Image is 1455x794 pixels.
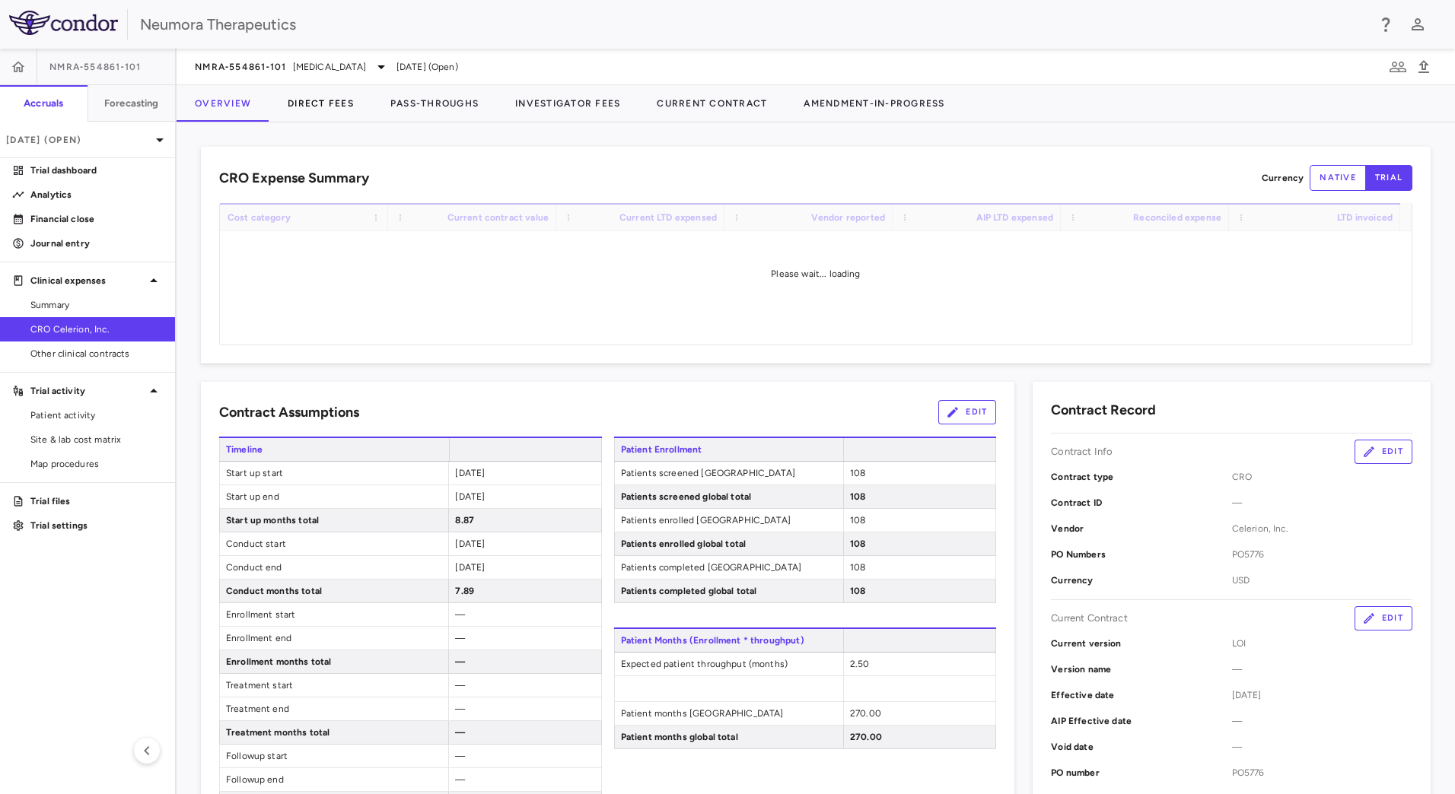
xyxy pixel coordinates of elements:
span: — [455,751,465,761]
span: — [455,609,465,620]
h6: Contract Assumptions [219,402,359,423]
button: Overview [177,85,269,122]
span: [DATE] [455,468,485,478]
span: Map procedures [30,457,163,471]
p: [DATE] (Open) [6,133,151,147]
span: Patient months global total [615,726,843,748]
span: 270.00 [850,708,881,719]
p: Contract ID [1051,496,1231,510]
span: Enrollment start [220,603,448,626]
span: CRO Celerion, Inc. [30,322,163,336]
p: Clinical expenses [30,274,145,287]
span: 108 [850,468,865,478]
p: PO number [1051,766,1231,780]
span: Timeline [219,438,449,461]
p: Contract type [1051,470,1231,484]
span: — [455,727,465,738]
span: Enrollment months total [220,650,448,673]
button: Direct Fees [269,85,372,122]
h6: Forecasting [104,97,159,110]
span: NMRA‐554861‐101 [195,61,287,73]
span: Patient Months (Enrollment * throughput) [614,629,844,652]
span: Start up end [220,485,448,508]
span: — [455,633,465,643]
span: Summary [30,298,163,312]
button: Amendment-In-Progress [785,85,963,122]
span: Please wait... loading [771,268,860,279]
span: Patients completed global total [615,580,843,602]
span: Treatment start [220,674,448,697]
span: Conduct months total [220,580,448,602]
span: — [1232,496,1412,510]
span: Patients completed [GEOGRAPHIC_DATA] [615,556,843,579]
span: NMRA‐554861‐101 [49,61,142,73]
span: 7.89 [455,586,474,596]
span: USD [1232,573,1412,587]
span: Patient activity [30,408,163,422]
span: Conduct start [220,532,448,555]
span: [DATE] [1232,688,1412,702]
span: Other clinical contracts [30,347,163,360]
span: 2.50 [850,659,870,669]
span: Start up start [220,462,448,484]
button: native [1310,165,1366,191]
span: Patient months [GEOGRAPHIC_DATA] [615,702,843,725]
span: — [455,703,465,714]
span: Celerion, Inc. [1232,522,1412,535]
span: 108 [850,538,865,549]
span: — [1232,662,1412,676]
h6: Accruals [24,97,63,110]
button: Edit [1355,606,1412,630]
p: Current version [1051,637,1231,650]
span: Patients enrolled global total [615,532,843,555]
span: PO5776 [1232,766,1412,780]
span: Treatment end [220,697,448,720]
p: PO Numbers [1051,548,1231,561]
span: — [455,774,465,785]
span: [MEDICAL_DATA] [293,60,366,74]
span: CRO [1232,470,1412,484]
div: Neumora Therapeutics [140,13,1367,36]
span: Expected patient throughput (months) [615,653,843,675]
button: Pass-Throughs [372,85,497,122]
p: Analytics [30,188,163,202]
span: Followup end [220,768,448,791]
p: Current Contract [1051,611,1127,625]
span: Enrollment end [220,627,448,649]
span: — [1232,740,1412,754]
span: LOI [1232,637,1412,650]
button: Investigator Fees [497,85,638,122]
p: Trial files [30,494,163,508]
span: — [455,680,465,691]
span: [DATE] [455,538,485,549]
p: Journal entry [30,237,163,250]
span: 108 [850,586,865,596]
span: [DATE] [455,491,485,502]
h6: CRO Expense Summary [219,168,369,189]
p: Currency [1262,171,1304,185]
p: Void date [1051,740,1231,754]
span: Patient Enrollment [614,438,844,461]
img: logo-full-SnFGN8VE.png [9,11,118,35]
span: PO5776 [1232,548,1412,561]
p: Vendor [1051,522,1231,535]
button: Current Contract [638,85,785,122]
span: Patients screened global total [615,485,843,508]
p: Version name [1051,662,1231,676]
p: Financial close [30,212,163,226]
span: 108 [850,562,865,573]
span: — [455,656,465,667]
button: Edit [1355,440,1412,464]
p: Trial dashboard [30,164,163,177]
span: [DATE] (Open) [396,60,458,74]
span: Treatment months total [220,721,448,744]
p: AIP Effective date [1051,714,1231,728]
span: [DATE] [455,562,485,573]
button: Edit [938,400,996,424]
span: Patients screened [GEOGRAPHIC_DATA] [615,462,843,484]
span: 8.87 [455,515,474,526]
span: 108 [850,491,865,502]
span: — [1232,714,1412,728]
span: 108 [850,515,865,526]
span: Site & lab cost matrix [30,433,163,446]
